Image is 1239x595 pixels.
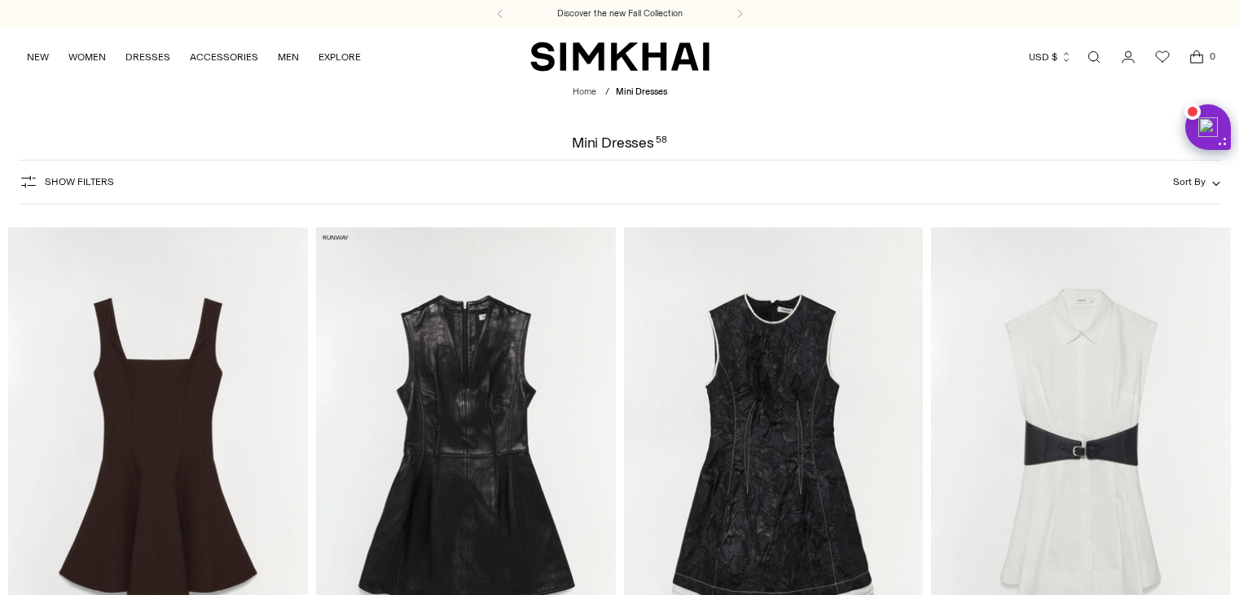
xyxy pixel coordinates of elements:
div: / [605,86,609,99]
h1: Mini Dresses [572,135,667,150]
a: ACCESSORIES [190,39,258,75]
span: 0 [1205,49,1219,64]
span: Sort By [1173,176,1206,187]
a: MEN [278,39,299,75]
span: Mini Dresses [616,86,667,97]
a: WOMEN [68,39,106,75]
button: USD $ [1029,39,1072,75]
a: Wishlist [1146,41,1179,73]
a: DRESSES [125,39,170,75]
a: EXPLORE [319,39,361,75]
div: 58 [656,135,667,150]
a: SIMKHAI [530,41,710,73]
a: Discover the new Fall Collection [557,7,683,20]
a: Home [573,86,596,97]
a: Open search modal [1078,41,1110,73]
span: Show Filters [45,176,114,187]
button: Show Filters [19,169,114,195]
a: NEW [27,39,49,75]
a: Open cart modal [1180,41,1213,73]
a: Go to the account page [1112,41,1145,73]
button: Sort By [1173,173,1220,191]
nav: breadcrumbs [573,86,667,99]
